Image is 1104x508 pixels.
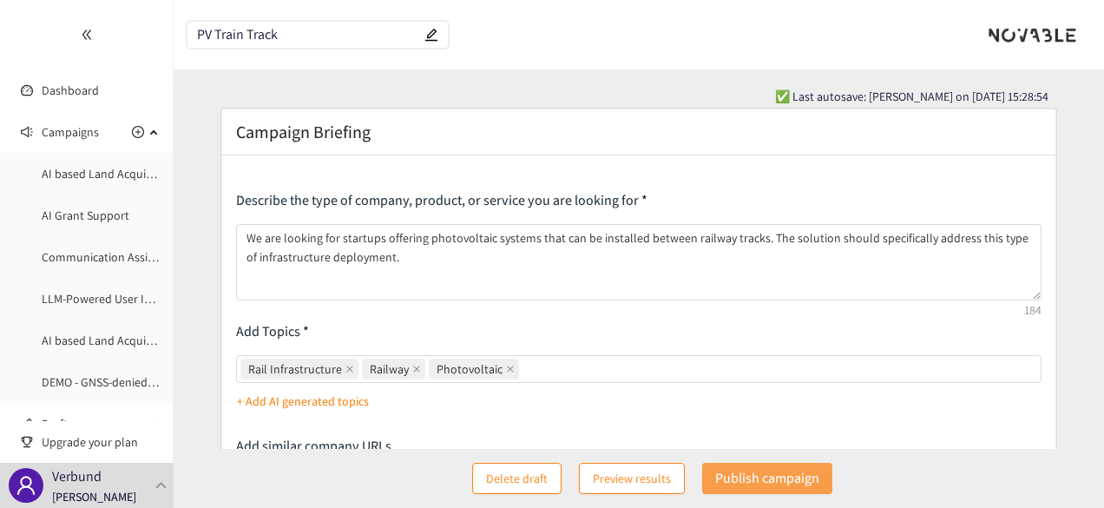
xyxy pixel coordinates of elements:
[702,463,832,494] button: Publish campaign
[81,29,93,41] span: double-left
[42,166,316,181] a: AI based Land Acquisition - Stakeholdermanagement
[236,191,1042,210] p: Describe the type of company, product, or service you are looking for
[821,320,1104,508] iframe: Chat Widget
[236,224,1042,300] textarea: We are looking for startups offering photovoltaic systems that can be installed between railway t...
[593,469,671,488] span: Preview results
[236,322,1042,341] p: Add Topics
[21,418,33,430] span: edit
[21,436,33,448] span: trophy
[16,475,36,496] span: user
[437,360,503,379] span: Photovoltaic
[579,463,685,494] button: Preview results
[522,359,526,379] input: Rail InfrastructureRailwayPhotovoltaic
[486,469,548,488] span: Delete draft
[21,126,33,138] span: sound
[52,465,102,487] p: Verbund
[236,437,559,456] p: Add similar company URLs
[370,360,409,379] span: Railway
[42,374,176,390] a: DEMO - GNSS-denied flight
[236,120,1042,144] div: Campaign Briefing
[506,365,515,373] span: close
[42,82,99,98] a: Dashboard
[429,359,519,379] span: Photovoltaic
[821,320,1104,508] div: Chat-Widget
[362,359,425,379] span: Railway
[248,360,342,379] span: Rail Infrastructure
[42,406,144,441] span: Drafts
[52,487,136,506] p: [PERSON_NAME]
[472,463,562,494] button: Delete draft
[345,365,354,373] span: close
[237,387,369,415] button: + Add AI generated topics
[42,208,129,223] a: AI Grant Support
[132,126,144,138] span: plus-circle
[775,87,1048,106] span: ✅ Last autosave: [PERSON_NAME] on [DATE] 15:28:54
[237,392,369,411] p: + Add AI generated topics
[236,120,371,144] h2: Campaign Briefing
[42,249,174,265] a: Communication Assistant
[424,28,438,42] span: edit
[42,425,160,459] span: Upgrade your plan
[42,333,174,348] a: AI based Land Acquisition
[42,291,228,307] a: LLM-Powered User Interaction Layer
[412,365,421,373] span: close
[715,467,819,489] p: Publish campaign
[42,115,99,149] span: Campaigns
[240,359,358,379] span: Rail Infrastructure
